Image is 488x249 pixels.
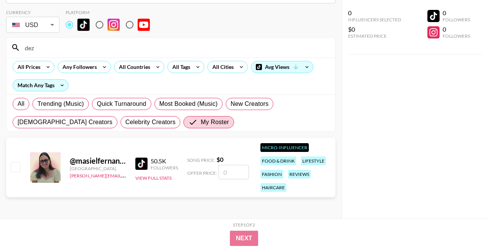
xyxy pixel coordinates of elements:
div: All Prices [13,61,42,73]
div: Followers [151,165,178,171]
span: Quick Turnaround [97,99,146,109]
div: USD [8,18,58,32]
div: haircare [260,183,286,192]
input: Search by User Name [20,41,331,54]
span: Song Price: [187,157,215,163]
div: All Countries [114,61,152,73]
button: View Full Stats [135,175,172,181]
div: Followers [443,17,470,22]
span: New Creators [231,99,269,109]
div: Estimated Price [348,33,401,39]
img: TikTok [77,19,90,31]
div: food & drink [260,156,296,165]
div: Currency [6,10,59,15]
button: Next [230,231,258,246]
span: Most Booked (Music) [159,99,218,109]
span: [DEMOGRAPHIC_DATA] Creators [18,118,112,127]
span: Trending (Music) [37,99,84,109]
div: @ masielfernandez0 [70,156,126,166]
strong: $ 0 [217,156,223,163]
div: 0 [443,26,470,33]
div: lifestyle [301,156,326,165]
div: $0 [348,26,401,33]
div: Followers [443,33,470,39]
div: reviews [288,170,311,179]
a: [PERSON_NAME][EMAIL_ADDRESS][DOMAIN_NAME] [70,171,183,179]
div: All Tags [168,61,192,73]
img: Instagram [108,19,120,31]
div: Micro-Influencer [260,143,309,152]
div: Platform [66,10,156,15]
input: 0 [218,165,249,179]
span: All [18,99,24,109]
div: Match Any Tags [13,80,68,91]
div: Any Followers [58,61,98,73]
img: YouTube [138,19,150,31]
img: TikTok [135,158,148,170]
span: Offer Price: [187,170,217,176]
div: fashion [260,170,283,179]
div: Avg Views [251,61,313,73]
div: [GEOGRAPHIC_DATA] [70,166,126,171]
div: 0 [348,9,401,17]
div: Influencers Selected [348,17,401,22]
span: My Roster [201,118,229,127]
div: All Cities [208,61,235,73]
span: Celebrity Creators [125,118,176,127]
div: 0 [443,9,470,17]
div: 50.5K [151,157,178,165]
div: Step 1 of 2 [233,222,255,228]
